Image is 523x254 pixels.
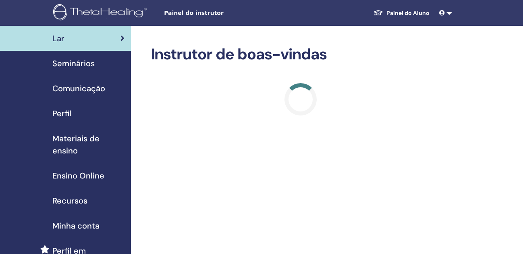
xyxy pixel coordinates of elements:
[52,107,72,120] span: Perfil
[52,57,95,69] span: Seminários
[52,82,105,94] span: Comunicação
[52,195,87,207] span: Recursos
[52,170,104,182] span: Ensino Online
[164,9,285,17] span: Painel do instrutor
[53,4,149,22] img: logo.png
[52,220,100,232] span: Minha conta
[151,45,451,64] h2: Instrutor de boas-vindas
[367,6,436,21] a: Painel do Aluno
[52,132,125,157] span: Materiais de ensino
[374,9,383,16] img: graduation-cap-white.svg
[52,32,64,44] span: Lar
